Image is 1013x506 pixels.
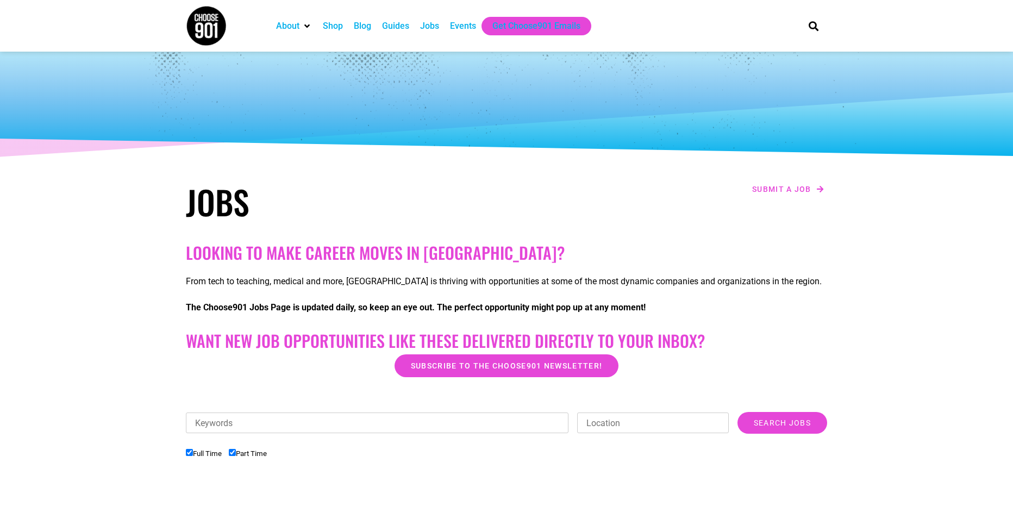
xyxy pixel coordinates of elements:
[276,20,299,33] a: About
[323,20,343,33] a: Shop
[186,449,222,458] label: Full Time
[395,354,618,377] a: Subscribe to the Choose901 newsletter!
[186,243,827,263] h2: Looking to make career moves in [GEOGRAPHIC_DATA]?
[450,20,476,33] a: Events
[354,20,371,33] a: Blog
[492,20,580,33] a: Get Choose901 Emails
[229,449,267,458] label: Part Time
[186,302,646,313] strong: The Choose901 Jobs Page is updated daily, so keep an eye out. The perfect opportunity might pop u...
[186,182,501,221] h1: Jobs
[420,20,439,33] a: Jobs
[186,449,193,456] input: Full Time
[805,17,823,35] div: Search
[382,20,409,33] a: Guides
[229,449,236,456] input: Part Time
[737,412,827,434] input: Search Jobs
[577,413,729,433] input: Location
[186,413,568,433] input: Keywords
[271,17,790,35] nav: Main nav
[186,275,827,288] p: From tech to teaching, medical and more, [GEOGRAPHIC_DATA] is thriving with opportunities at some...
[271,17,317,35] div: About
[749,182,827,196] a: Submit a job
[752,185,811,193] span: Submit a job
[411,362,602,370] span: Subscribe to the Choose901 newsletter!
[186,331,827,351] h2: Want New Job Opportunities like these Delivered Directly to your Inbox?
